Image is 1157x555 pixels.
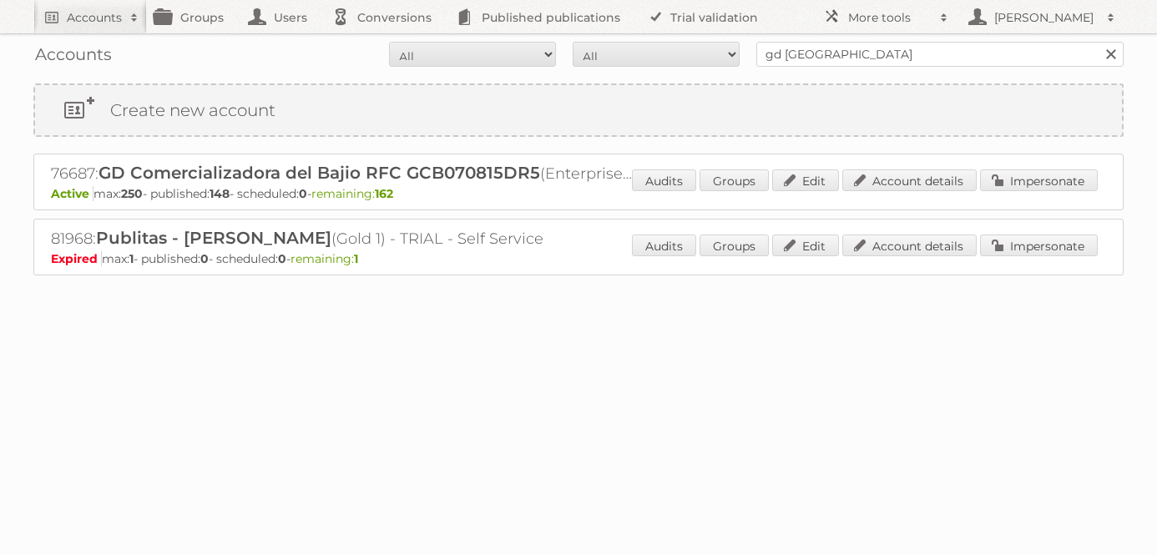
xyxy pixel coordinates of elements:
[51,228,635,250] h2: 81968: (Gold 1) - TRIAL - Self Service
[700,235,769,256] a: Groups
[51,251,1106,266] p: max: - published: - scheduled: -
[842,235,977,256] a: Account details
[35,85,1122,135] a: Create new account
[291,251,358,266] span: remaining:
[772,169,839,191] a: Edit
[200,251,209,266] strong: 0
[51,163,635,184] h2: 76687: (Enterprise 250)
[980,235,1098,256] a: Impersonate
[129,251,134,266] strong: 1
[980,169,1098,191] a: Impersonate
[700,169,769,191] a: Groups
[99,163,540,183] span: GD Comercializadora del Bajio RFC GCB070815DR5
[842,169,977,191] a: Account details
[375,186,393,201] strong: 162
[772,235,839,256] a: Edit
[632,169,696,191] a: Audits
[51,251,102,266] span: Expired
[299,186,307,201] strong: 0
[210,186,230,201] strong: 148
[121,186,143,201] strong: 250
[990,9,1099,26] h2: [PERSON_NAME]
[354,251,358,266] strong: 1
[848,9,932,26] h2: More tools
[632,235,696,256] a: Audits
[311,186,393,201] span: remaining:
[51,186,1106,201] p: max: - published: - scheduled: -
[67,9,122,26] h2: Accounts
[96,228,331,248] span: Publitas - [PERSON_NAME]
[278,251,286,266] strong: 0
[51,186,93,201] span: Active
